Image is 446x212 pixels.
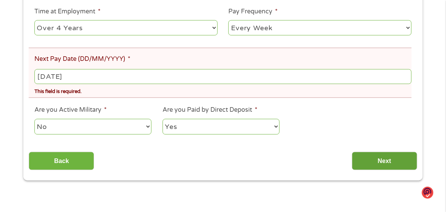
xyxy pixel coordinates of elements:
[29,152,94,171] input: Back
[352,152,417,171] input: Next
[422,186,434,199] img: o1IwAAAABJRU5ErkJggg==
[34,55,130,63] label: Next Pay Date (DD/MM/YYYY)
[34,85,412,96] div: This field is required.
[34,69,412,84] input: Use the arrow keys to pick a date
[163,106,257,114] label: Are you Paid by Direct Deposit
[34,8,101,16] label: Time at Employment
[228,8,278,16] label: Pay Frequency
[34,106,107,114] label: Are you Active Military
